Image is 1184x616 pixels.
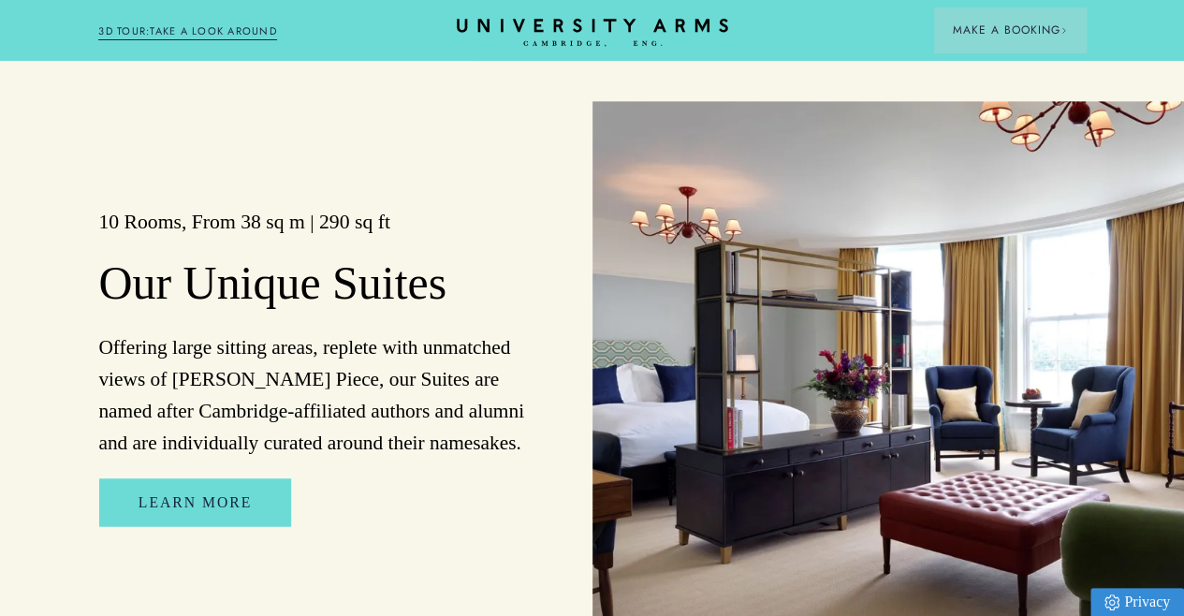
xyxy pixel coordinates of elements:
[1090,588,1184,616] a: Privacy
[1060,27,1067,34] img: Arrow icon
[953,22,1067,38] span: Make a Booking
[98,256,535,313] h2: Our Unique Suites
[1104,594,1119,610] img: Privacy
[98,23,277,40] a: 3D TOUR:TAKE A LOOK AROUND
[98,331,535,460] p: Offering large sitting areas, replete with unmatched views of [PERSON_NAME] Piece, our Suites are...
[99,478,291,526] a: Learn more
[98,209,535,236] h3: 10 Rooms, From 38 sq m | 290 sq ft
[457,19,728,48] a: Home
[934,7,1086,52] button: Make a BookingArrow icon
